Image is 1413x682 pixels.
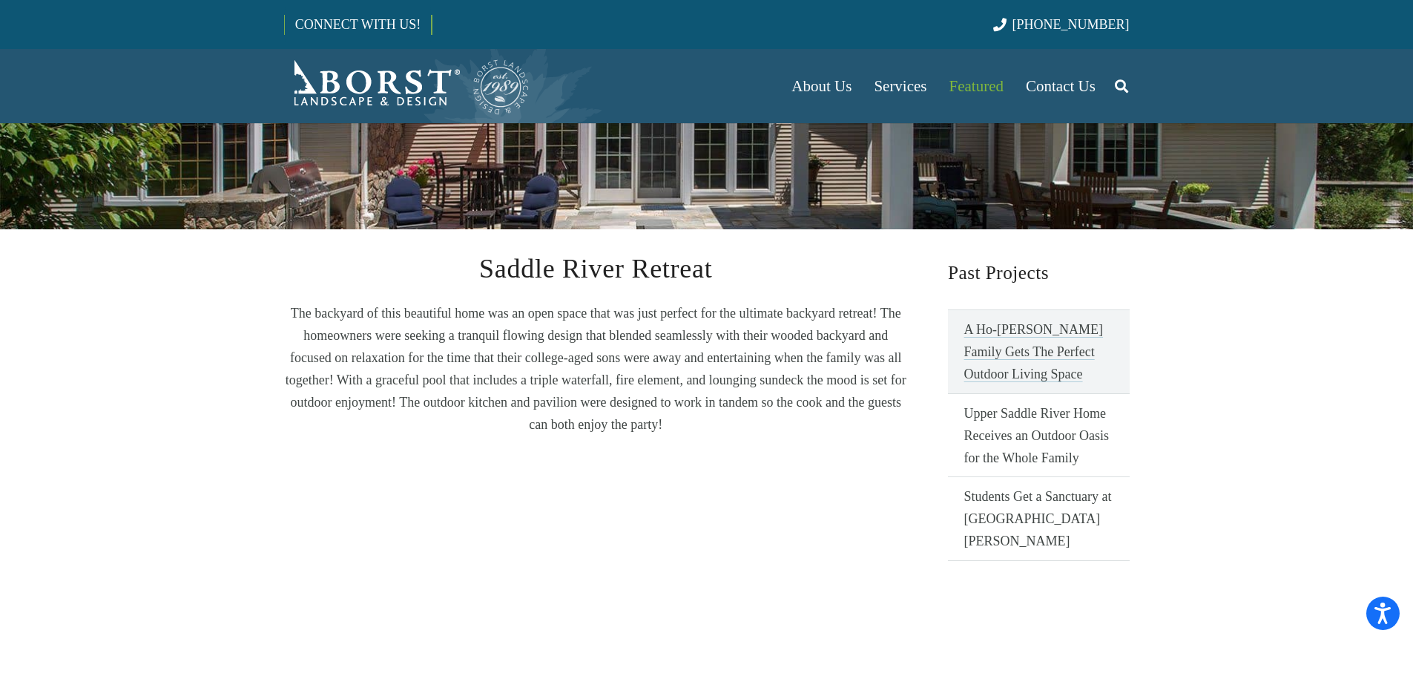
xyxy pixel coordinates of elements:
[993,17,1129,32] a: [PHONE_NUMBER]
[284,302,909,436] p: The backyard of this beautiful home was an open space that was just perfect for the ultimate back...
[1107,68,1136,105] a: Search
[1012,17,1130,32] span: [PHONE_NUMBER]
[948,309,1130,393] a: A Ho-[PERSON_NAME] Family Gets The Perfect Outdoor Living Space
[284,56,530,116] a: Borst-Logo
[874,77,926,95] span: Services
[863,49,938,123] a: Services
[948,256,1130,289] h2: Past Projects
[938,49,1015,123] a: Featured
[285,7,431,42] a: CONNECT WITH US!
[1026,77,1096,95] span: Contact Us
[948,476,1130,560] a: Students Get a Sanctuary at [GEOGRAPHIC_DATA][PERSON_NAME]
[949,77,1004,95] span: Featured
[791,77,852,95] span: About Us
[1015,49,1107,123] a: Contact Us
[948,393,1130,477] a: Upper Saddle River Home Receives an Outdoor Oasis for the Whole Family
[780,49,863,123] a: About Us
[284,256,909,282] h2: Saddle River Retreat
